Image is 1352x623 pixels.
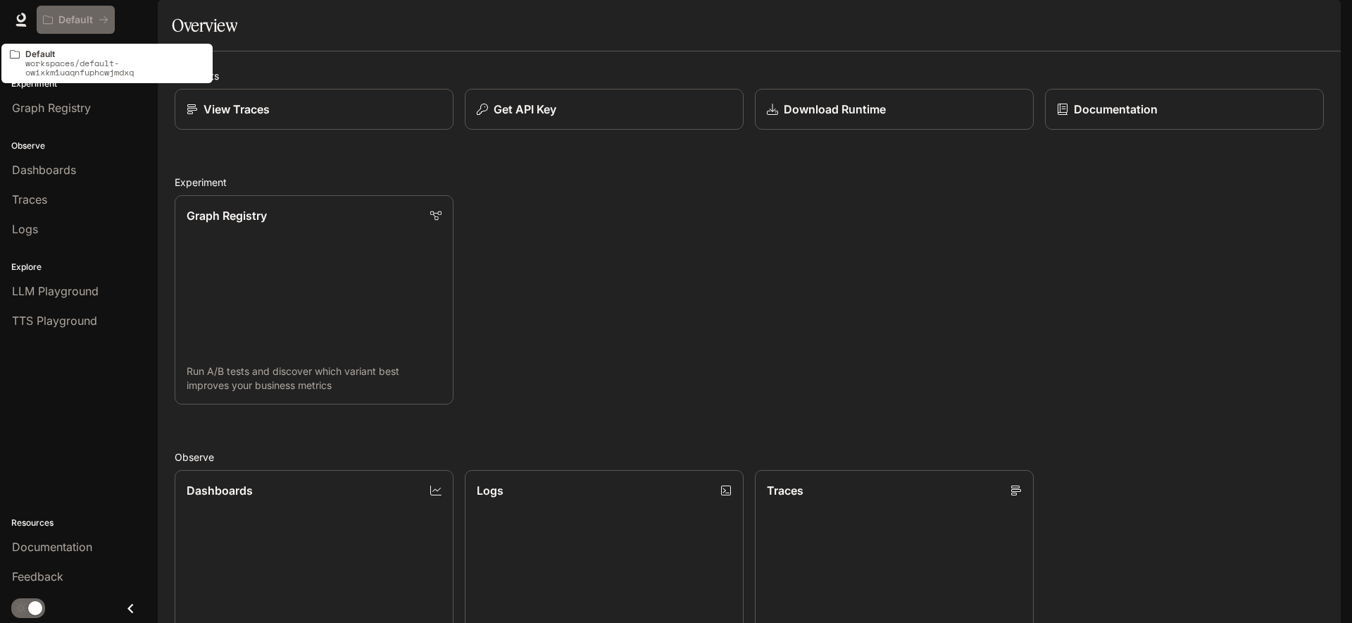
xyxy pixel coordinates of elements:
[784,101,886,118] p: Download Runtime
[175,195,453,405] a: Graph RegistryRun A/B tests and discover which variant best improves your business metrics
[175,175,1324,190] h2: Experiment
[175,89,453,130] a: View Traces
[465,89,744,130] button: Get API Key
[175,450,1324,464] h2: Observe
[1045,89,1324,130] a: Documentation
[477,482,503,499] p: Logs
[37,6,115,34] button: All workspaces
[767,482,803,499] p: Traces
[58,14,93,26] p: Default
[175,68,1324,83] h2: Shortcuts
[204,101,270,118] p: View Traces
[172,11,237,39] h1: Overview
[755,89,1034,130] a: Download Runtime
[187,482,253,499] p: Dashboards
[494,101,556,118] p: Get API Key
[25,49,204,58] p: Default
[187,207,267,224] p: Graph Registry
[25,58,204,77] p: workspaces/default-owixkm1uaqnfuphcwjmdxq
[187,364,442,393] p: Run A/B tests and discover which variant best improves your business metrics
[1074,101,1158,118] p: Documentation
